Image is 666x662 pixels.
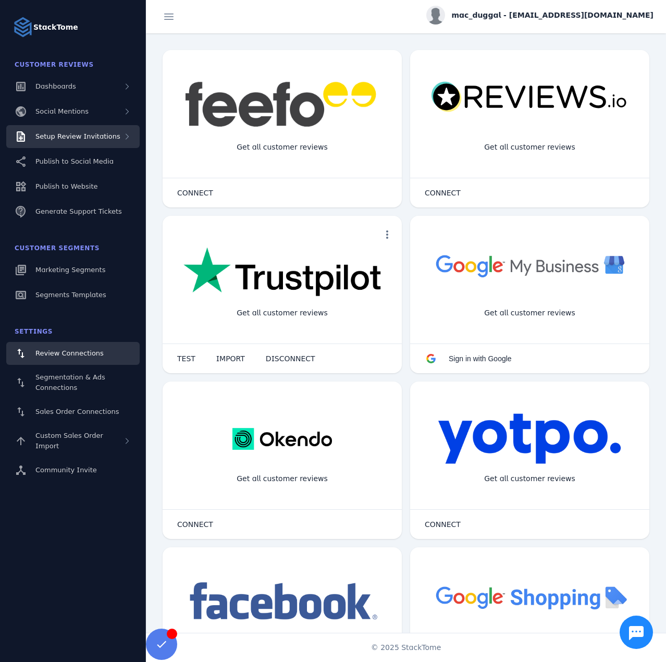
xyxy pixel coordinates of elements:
[6,284,140,307] a: Segments Templates
[371,642,441,653] span: © 2025 StackTome
[414,514,471,535] button: CONNECT
[476,299,584,327] div: Get all customer reviews
[167,348,206,369] button: TEST
[183,579,381,625] img: facebook.png
[255,348,326,369] button: DISCONNECT
[6,367,140,398] a: Segmentation & Ads Connections
[35,207,122,215] span: Generate Support Tickets
[6,400,140,423] a: Sales Order Connections
[425,521,461,528] span: CONNECT
[6,200,140,223] a: Generate Support Tickets
[414,348,522,369] button: Sign in with Google
[35,266,105,274] span: Marketing Segments
[228,465,336,493] div: Get all customer reviews
[426,6,653,24] button: mac_duggal - [EMAIL_ADDRESS][DOMAIN_NAME]
[15,244,100,252] span: Customer Segments
[15,328,53,335] span: Settings
[476,465,584,493] div: Get all customer reviews
[35,291,106,299] span: Segments Templates
[6,175,140,198] a: Publish to Website
[216,355,245,362] span: IMPORT
[13,17,33,38] img: Logo image
[425,189,461,197] span: CONNECT
[206,348,255,369] button: IMPORT
[266,355,315,362] span: DISCONNECT
[35,432,103,450] span: Custom Sales Order Import
[167,182,224,203] button: CONNECT
[431,579,628,616] img: googleshopping.png
[6,342,140,365] a: Review Connections
[35,349,104,357] span: Review Connections
[438,413,622,465] img: yotpo.png
[451,10,653,21] span: mac_duggal - [EMAIL_ADDRESS][DOMAIN_NAME]
[177,355,195,362] span: TEST
[431,247,628,284] img: googlebusiness.png
[35,182,97,190] span: Publish to Website
[35,373,105,391] span: Segmentation & Ads Connections
[177,189,213,197] span: CONNECT
[33,22,78,33] strong: StackTome
[35,157,114,165] span: Publish to Social Media
[6,150,140,173] a: Publish to Social Media
[35,82,76,90] span: Dashboards
[167,514,224,535] button: CONNECT
[35,408,119,415] span: Sales Order Connections
[431,81,628,113] img: reviewsio.svg
[35,132,120,140] span: Setup Review Invitations
[228,299,336,327] div: Get all customer reviews
[183,81,381,127] img: feefo.png
[414,182,471,203] button: CONNECT
[15,61,94,68] span: Customer Reviews
[232,413,332,465] img: okendo.webp
[183,247,381,298] img: trustpilot.png
[377,224,398,245] button: more
[6,459,140,482] a: Community Invite
[35,107,89,115] span: Social Mentions
[177,521,213,528] span: CONNECT
[6,259,140,281] a: Marketing Segments
[476,133,584,161] div: Get all customer reviews
[449,354,512,363] span: Sign in with Google
[35,466,97,474] span: Community Invite
[468,631,591,658] div: Import Products from Google
[228,133,336,161] div: Get all customer reviews
[426,6,445,24] img: profile.jpg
